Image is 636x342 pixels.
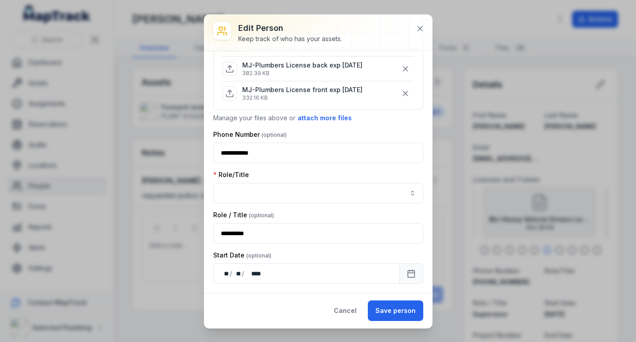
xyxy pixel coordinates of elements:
[213,113,423,123] p: Manage your files above or
[242,70,362,77] p: 382.39 KB
[368,300,423,321] button: Save person
[242,94,362,101] p: 332.16 KB
[242,85,362,94] p: MJ-Plumbers License front exp [DATE]
[326,300,364,321] button: Cancel
[242,61,362,70] p: MJ-Plumbers License back exp [DATE]
[233,269,242,278] div: month,
[213,130,286,139] label: Phone Number
[238,34,342,43] div: Keep track of who has your assets.
[297,113,352,123] button: attach more files
[213,291,288,300] label: Project Number
[245,269,262,278] div: year,
[399,263,423,284] button: Calendar
[221,269,230,278] div: day,
[213,170,249,179] label: Role/Title
[242,269,245,278] div: /
[213,211,274,220] label: Role / Title
[238,22,342,34] h3: Edit person
[213,251,271,260] label: Start Date
[230,269,233,278] div: /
